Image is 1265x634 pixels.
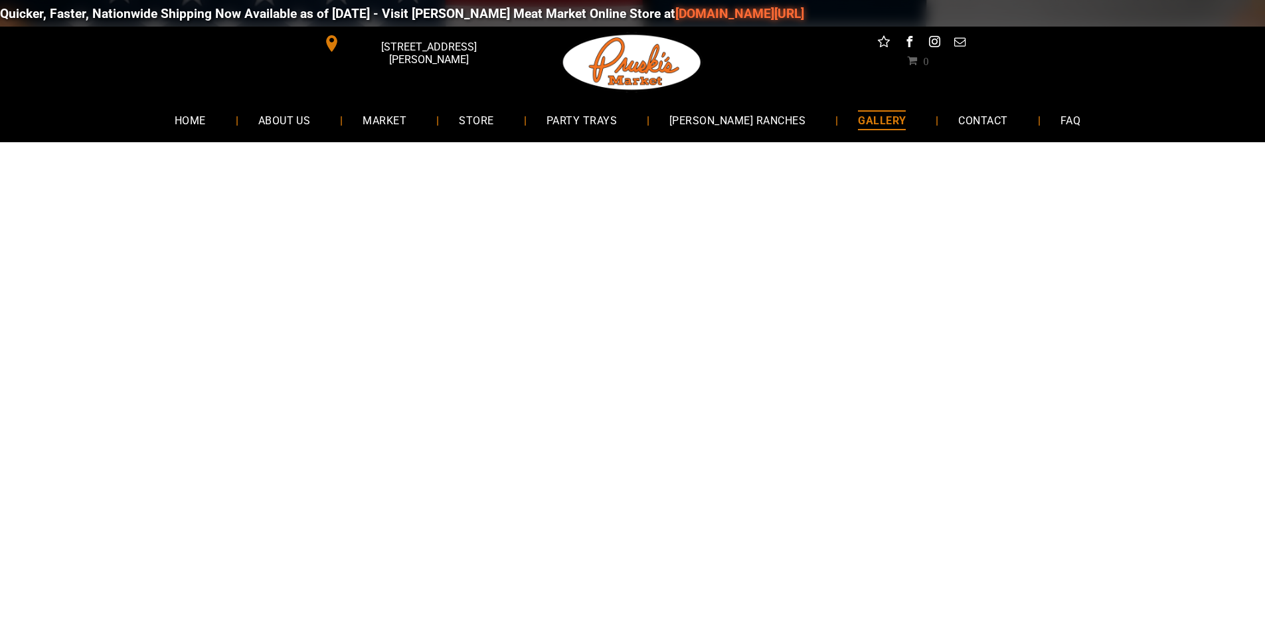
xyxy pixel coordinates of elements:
a: CONTACT [938,102,1027,138]
a: instagram [926,33,943,54]
a: Social network [875,33,892,54]
a: PARTY TRAYS [527,102,637,138]
a: MARKET [343,102,426,138]
a: [STREET_ADDRESS][PERSON_NAME] [314,33,517,54]
a: facebook [900,33,918,54]
a: GALLERY [838,102,926,138]
a: email [951,33,968,54]
a: STORE [439,102,513,138]
a: FAQ [1041,102,1100,138]
a: [PERSON_NAME] RANCHES [649,102,825,138]
a: HOME [155,102,226,138]
span: [STREET_ADDRESS][PERSON_NAME] [343,34,514,72]
img: Pruski-s+Market+HQ+Logo2-1920w.png [560,27,704,98]
a: ABOUT US [238,102,331,138]
span: 0 [923,55,928,66]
